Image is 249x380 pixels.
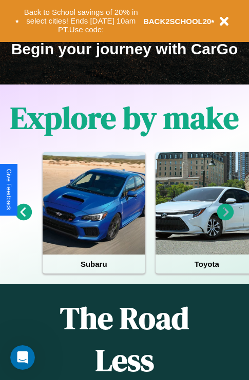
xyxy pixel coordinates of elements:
[5,169,12,210] div: Give Feedback
[43,255,145,273] h4: Subaru
[10,345,35,370] iframe: Intercom live chat
[10,97,239,139] h1: Explore by make
[19,5,143,37] button: Back to School savings of 20% in select cities! Ends [DATE] 10am PT.Use code:
[143,17,212,26] b: BACK2SCHOOL20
